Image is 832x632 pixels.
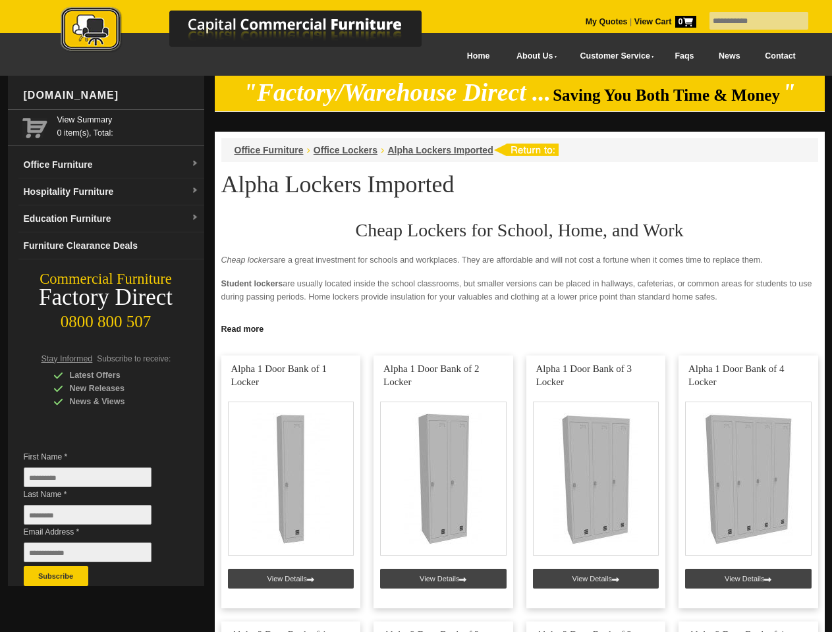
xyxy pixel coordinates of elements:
[24,505,152,525] input: Last Name *
[97,354,171,363] span: Subscribe to receive:
[53,382,179,395] div: New Releases
[221,255,274,265] em: Cheap lockers
[634,17,696,26] strong: View Cart
[18,205,204,232] a: Education Furnituredropdown
[221,277,818,303] p: are usually located inside the school classrooms, but smaller versions can be placed in hallways,...
[235,145,304,155] a: Office Furniture
[8,288,204,307] div: Factory Direct
[381,144,384,157] li: ›
[675,16,696,28] span: 0
[706,41,752,71] a: News
[632,17,696,26] a: View Cart0
[221,253,818,267] p: are a great investment for schools and workplaces. They are affordable and will not cost a fortun...
[586,17,628,26] a: My Quotes
[8,270,204,288] div: Commercial Furniture
[24,566,88,586] button: Subscribe
[221,314,818,340] p: provide a sense of security for the employees. Since no one can enter or touch the locker, it red...
[24,7,485,59] a: Capital Commercial Furniture Logo
[24,7,485,55] img: Capital Commercial Furniture Logo
[752,41,808,71] a: Contact
[221,172,818,197] h1: Alpha Lockers Imported
[565,41,662,71] a: Customer Service
[24,450,171,463] span: First Name *
[553,86,780,104] span: Saving You Both Time & Money
[215,319,825,336] a: Click to read more
[18,76,204,115] div: [DOMAIN_NAME]
[221,279,283,288] strong: Student lockers
[307,144,310,157] li: ›
[18,178,204,205] a: Hospitality Furnituredropdown
[502,41,565,71] a: About Us
[191,214,199,222] img: dropdown
[8,306,204,331] div: 0800 800 507
[782,79,796,106] em: "
[53,369,179,382] div: Latest Offers
[387,145,493,155] a: Alpha Lockers Imported
[24,525,171,539] span: Email Address *
[18,151,204,178] a: Office Furnituredropdown
[243,79,551,106] em: "Factory/Warehouse Direct ...
[493,144,559,156] img: return to
[18,232,204,259] a: Furniture Clearance Deals
[221,221,818,240] h2: Cheap Lockers for School, Home, and Work
[24,542,152,562] input: Email Address *
[42,354,93,363] span: Stay Informed
[314,145,377,155] a: Office Lockers
[663,41,707,71] a: Faqs
[191,187,199,195] img: dropdown
[53,395,179,408] div: News & Views
[24,488,171,501] span: Last Name *
[57,113,199,138] span: 0 item(s), Total:
[24,467,152,487] input: First Name *
[191,160,199,168] img: dropdown
[57,113,199,126] a: View Summary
